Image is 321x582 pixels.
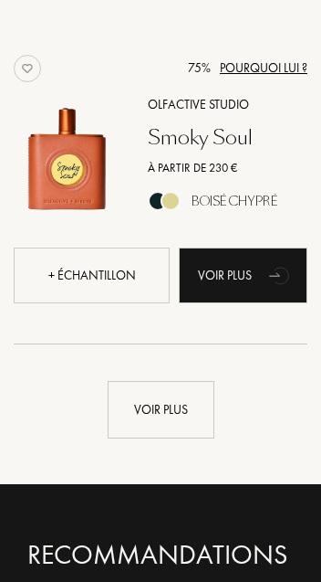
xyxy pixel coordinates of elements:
[108,381,214,439] div: Voir plus
[134,159,321,177] a: À partir de 230 €
[220,58,307,78] div: Pourquoi lui ?
[263,257,299,293] div: animation
[14,55,41,82] img: no_like_p.png
[134,126,321,150] a: Smoky Soul
[192,191,277,211] div: Boisé Chypré
[134,95,321,114] a: Olfactive Studio
[27,539,294,571] a: Recommandations
[14,248,170,303] div: + échantillon
[134,196,321,216] a: Boisé Chypré
[179,248,307,303] div: Voir plus
[188,58,211,78] div: 75 %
